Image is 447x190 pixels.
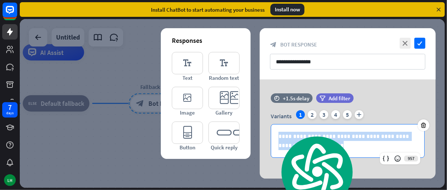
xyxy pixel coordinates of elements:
[308,110,317,119] div: 2
[283,95,309,102] div: +1.5s delay
[414,38,425,49] i: check
[8,104,12,111] div: 7
[4,174,16,186] div: LH
[274,96,280,101] i: time
[6,3,28,25] button: Open LiveChat chat widget
[280,41,317,48] span: Bot Response
[270,4,304,15] div: Install now
[400,38,411,49] i: close
[296,110,305,119] div: 1
[319,110,328,119] div: 3
[343,110,352,119] div: 5
[6,111,14,116] div: days
[355,110,363,119] i: plus
[270,41,277,48] i: block_bot_response
[329,95,350,102] span: Add filter
[319,96,325,101] i: filter
[2,102,18,118] a: 7 days
[151,6,265,13] div: Install ChatBot to start automating your business
[271,112,292,120] span: Variants
[331,110,340,119] div: 4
